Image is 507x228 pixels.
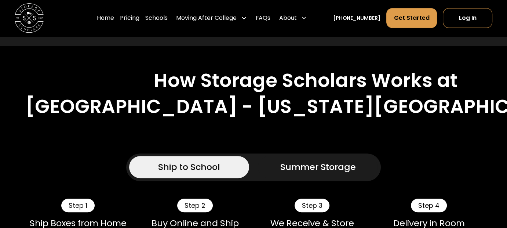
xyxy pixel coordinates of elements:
[15,4,44,33] img: Storage Scholars main logo
[61,199,95,212] div: Step 1
[256,8,270,29] a: FAQs
[276,8,310,29] div: About
[333,14,380,22] a: [PHONE_NUMBER]
[386,8,437,28] a: Get Started
[120,8,139,29] a: Pricing
[97,8,114,29] a: Home
[154,69,457,92] h2: How Storage Scholars Works at
[158,160,220,174] div: Ship to School
[443,8,492,28] a: Log In
[411,199,447,212] div: Step 4
[279,14,297,23] div: About
[145,8,167,29] a: Schools
[173,8,250,29] div: Moving After College
[295,199,330,212] div: Step 3
[280,160,356,174] div: Summer Storage
[176,14,237,23] div: Moving After College
[177,199,213,212] div: Step 2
